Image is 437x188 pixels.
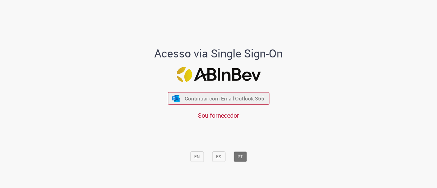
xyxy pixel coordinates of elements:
[234,151,247,162] button: PT
[190,151,204,162] button: EN
[212,151,225,162] button: ES
[185,95,264,102] span: Continuar com Email Outlook 365
[133,47,304,60] h1: Acesso via Single Sign-On
[168,92,269,105] button: ícone Azure/Microsoft 360 Continuar com Email Outlook 365
[176,67,261,82] img: Logo ABInBev
[198,111,239,119] a: Sou fornecedor
[172,95,180,101] img: ícone Azure/Microsoft 360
